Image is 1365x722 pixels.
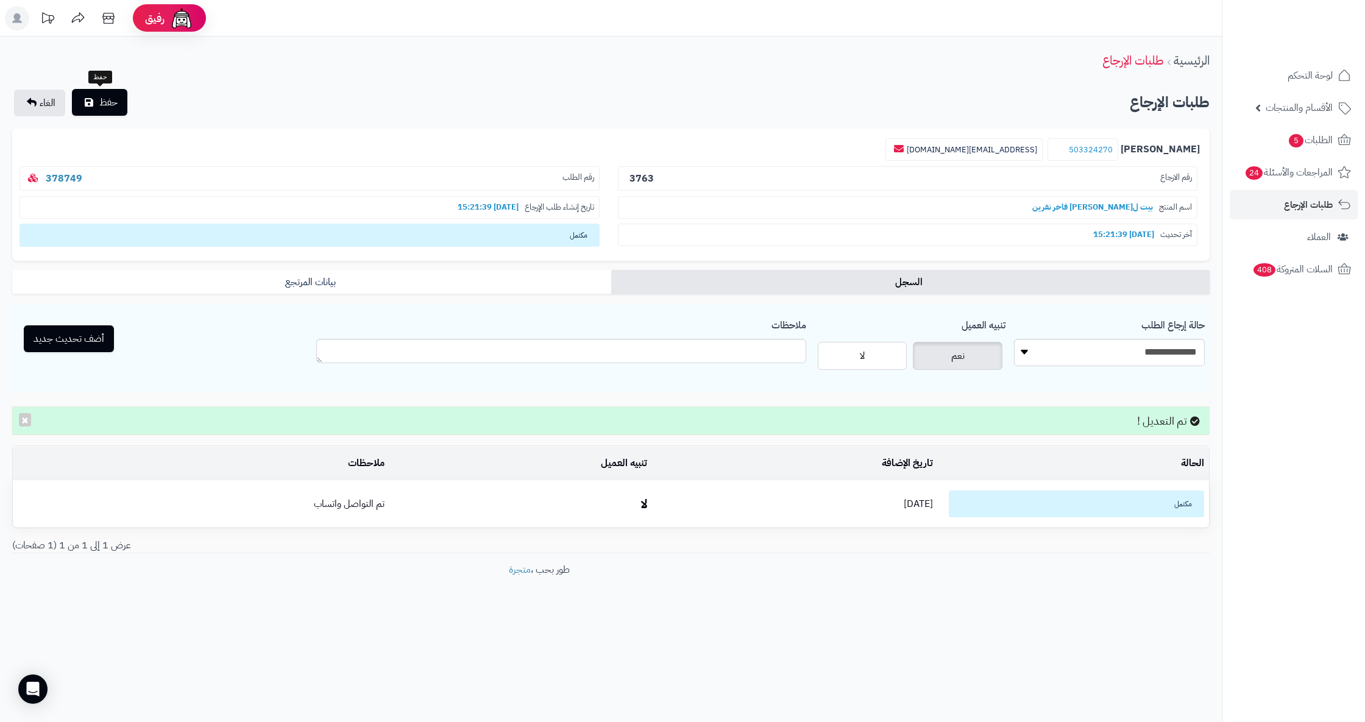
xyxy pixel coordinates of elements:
b: [DATE] 15:21:39 [452,201,525,213]
td: ملاحظات [13,447,389,480]
div: عرض 1 إلى 1 من 1 (1 صفحات) [3,539,611,553]
span: 5 [1288,133,1304,148]
a: السجل [611,270,1210,294]
button: × [19,413,31,426]
label: ملاحظات [771,313,806,333]
a: 378749 [46,171,82,186]
td: تاريخ الإضافة [652,447,937,480]
a: بيانات المرتجع [12,270,611,294]
span: لوحة التحكم [1288,67,1333,84]
div: Open Intercom Messenger [18,674,48,704]
span: حفظ [99,95,118,110]
a: طلبات الإرجاع [1102,51,1164,69]
span: مكتمل [949,490,1204,517]
button: حفظ [72,89,127,116]
label: تنبيه العميل [962,313,1005,333]
a: المراجعات والأسئلة24 [1230,158,1358,187]
b: 3763 [629,171,654,186]
a: الغاء [14,90,65,116]
a: 503324270 [1069,144,1113,155]
b: [DATE] 15:21:39 [1087,228,1160,240]
td: تنبيه العميل [389,447,652,480]
span: رفيق [145,11,165,26]
b: لا [641,495,647,513]
a: طلبات الإرجاع [1230,190,1358,219]
span: آخر تحديث [1160,229,1192,241]
span: نعم [951,349,965,363]
span: رقم الطلب [562,172,594,186]
span: المراجعات والأسئلة [1244,164,1333,181]
span: مكتمل [19,224,600,247]
div: حفظ [88,71,112,84]
span: لا [860,349,865,363]
a: تحديثات المنصة [32,6,63,34]
a: [EMAIL_ADDRESS][DOMAIN_NAME] [907,144,1037,155]
span: الطلبات [1288,132,1333,149]
span: العملاء [1307,228,1331,246]
span: 24 [1245,166,1263,180]
b: [PERSON_NAME] [1121,143,1200,157]
a: الرئيسية [1174,51,1210,69]
a: السلات المتروكة408 [1230,255,1358,284]
td: الحالة [938,447,1209,480]
td: [DATE] [652,481,937,527]
span: رقم الارجاع [1160,172,1192,186]
label: حالة إرجاع الطلب [1141,313,1205,333]
td: تم التواصل واتساب [13,481,389,527]
a: العملاء [1230,222,1358,252]
div: تم التعديل ! [12,406,1210,436]
span: تاريخ إنشاء طلب الإرجاع [525,202,594,213]
button: أضف تحديث جديد [24,325,114,352]
span: السلات المتروكة [1252,261,1333,278]
span: الأقسام والمنتجات [1266,99,1333,116]
b: بيت ل[PERSON_NAME] فاخر نفرين [1026,201,1159,213]
span: طلبات الإرجاع [1284,196,1333,213]
h2: طلبات الإرجاع [1130,90,1210,115]
span: 408 [1253,263,1277,277]
img: ai-face.png [169,6,194,30]
img: logo-2.png [1282,18,1353,43]
a: لوحة التحكم [1230,61,1358,90]
a: الطلبات5 [1230,126,1358,155]
span: اسم المنتج [1159,202,1192,213]
span: الغاء [40,96,55,110]
a: متجرة [509,562,531,577]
